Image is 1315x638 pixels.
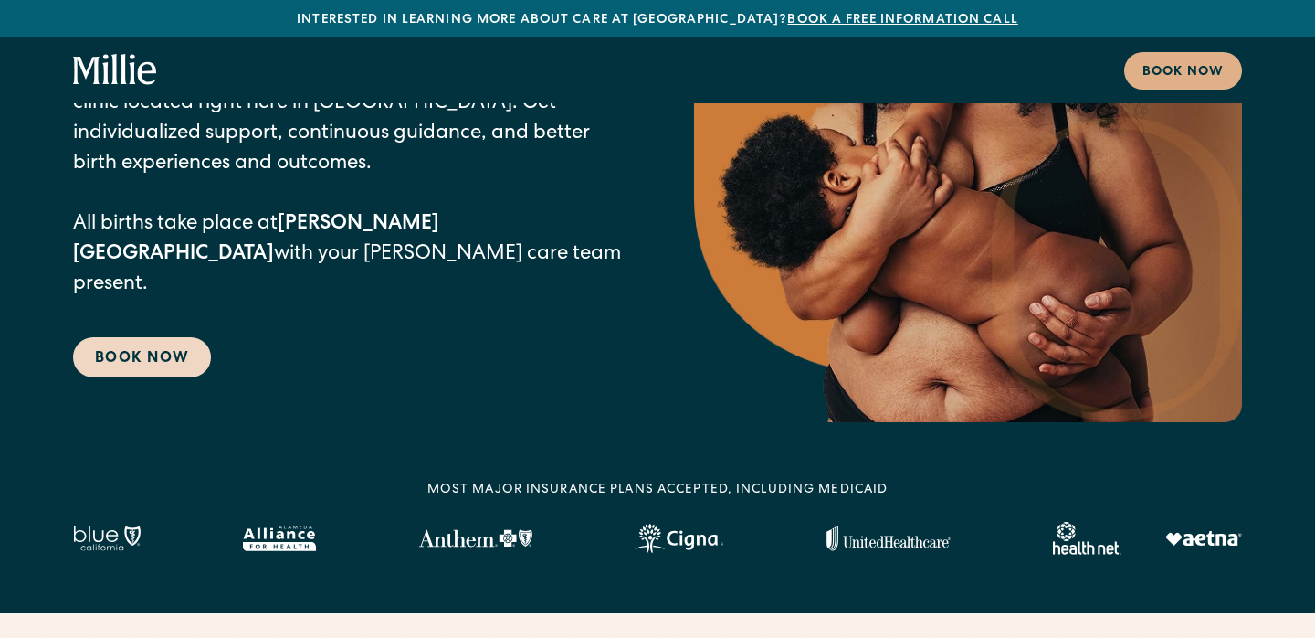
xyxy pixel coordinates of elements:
img: Aetna logo [1165,531,1242,546]
img: Alameda Alliance logo [243,526,315,551]
a: Book Now [73,337,211,377]
img: Cigna logo [635,524,723,553]
p: [PERSON_NAME] is a new kind of maternity & gynecology clinic located right here in [GEOGRAPHIC_DA... [73,59,621,301]
img: Healthnet logo [1053,522,1121,555]
img: United Healthcare logo [826,526,951,551]
div: Book now [1142,63,1224,82]
a: Book now [1124,52,1242,90]
img: Anthem Logo [418,529,532,548]
div: MOST MAJOR INSURANCE PLANS ACCEPTED, INCLUDING MEDICAID [427,481,889,500]
a: Book a free information call [787,14,1017,27]
a: home [73,54,157,87]
img: Blue California logo [73,526,141,551]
